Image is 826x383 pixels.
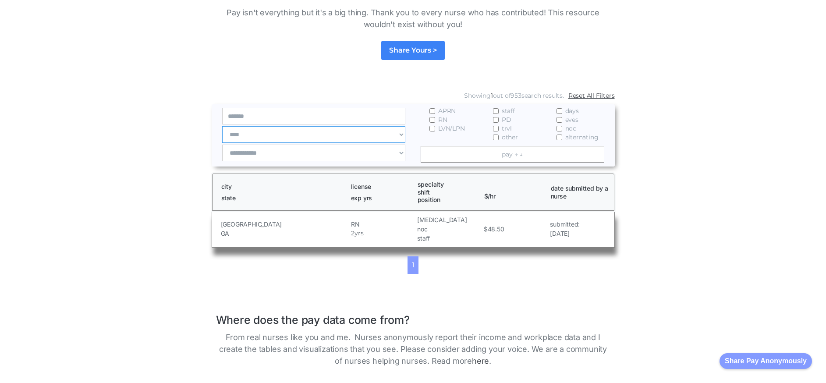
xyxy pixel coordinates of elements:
[429,126,435,131] input: LVN/LPN
[355,229,363,238] h5: yrs
[438,106,456,115] span: APRN
[418,181,476,188] h1: specialty
[493,117,499,123] input: PD
[464,91,564,100] div: Showing out of search results.
[438,124,465,133] span: LVN/LPN
[565,133,599,142] span: alternating
[221,229,349,238] h5: GA
[510,92,521,99] span: 953
[484,184,543,200] h1: $/hr
[351,220,415,229] h5: RN
[502,115,511,124] span: PD
[493,126,499,131] input: trvl
[351,194,410,202] h1: exp yrs
[502,133,518,142] span: other
[565,106,579,115] span: days
[502,124,512,133] span: trvl
[438,115,447,124] span: RN
[493,108,499,114] input: staff
[216,305,610,327] h1: Where does the pay data come from?
[550,220,580,229] h5: submitted:
[551,184,610,200] h1: date submitted by a nurse
[484,224,488,234] h5: $
[216,331,610,367] p: From real nurses like you and me. Nurses anonymously report their income and workplace data and I...
[221,194,343,202] h1: state
[417,224,481,234] h5: noc
[212,89,615,167] form: Email Form
[408,256,419,274] a: 1
[212,7,615,30] p: Pay isn't everything but it's a big thing. Thank you to every nurse who has contributed! This res...
[557,135,562,140] input: alternating
[568,91,615,100] a: Reset All Filters
[421,146,604,163] a: pay ↑ ↓
[221,183,343,191] h1: city
[491,92,493,99] span: 1
[550,229,580,238] h5: [DATE]
[550,220,580,238] a: submitted:[DATE]
[472,356,489,365] a: here
[488,224,504,234] h5: 48.50
[418,188,476,196] h1: shift
[351,183,410,191] h1: license
[429,117,435,123] input: RN
[557,126,562,131] input: noc
[557,108,562,114] input: days
[557,117,562,123] input: eves
[417,234,481,243] h5: staff
[565,124,576,133] span: noc
[351,229,355,238] h5: 2
[418,196,476,204] h1: position
[720,353,812,369] button: Share Pay Anonymously
[417,215,481,224] h5: [MEDICAL_DATA]
[493,135,499,140] input: other
[565,115,578,124] span: eves
[502,106,515,115] span: staff
[221,220,349,229] h5: [GEOGRAPHIC_DATA]
[429,108,435,114] input: APRN
[381,41,444,60] a: Share Yours >
[212,256,615,274] div: List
